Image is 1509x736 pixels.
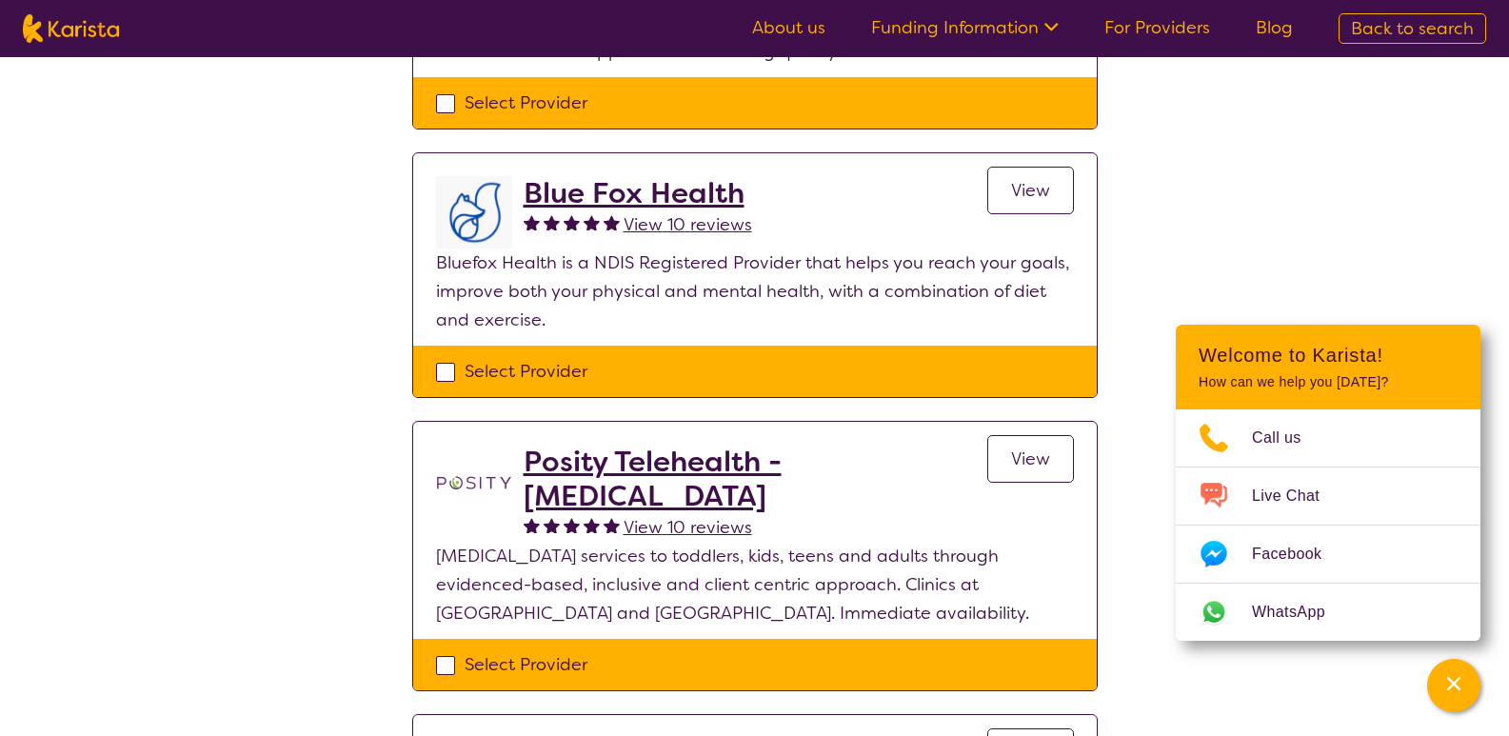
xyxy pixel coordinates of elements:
img: fullstar [524,214,540,230]
span: View 10 reviews [624,516,752,539]
img: fullstar [544,214,560,230]
span: WhatsApp [1252,598,1348,627]
a: Posity Telehealth - [MEDICAL_DATA] [524,445,987,513]
span: View [1011,179,1050,202]
p: [MEDICAL_DATA] services to toddlers, kids, teens and adults through evidenced-based, inclusive an... [436,542,1074,627]
img: fullstar [564,214,580,230]
img: fullstar [604,214,620,230]
span: Live Chat [1252,482,1342,510]
a: Back to search [1339,13,1486,44]
a: View 10 reviews [624,210,752,239]
span: Back to search [1351,17,1474,40]
span: Call us [1252,424,1324,452]
img: lyehhyr6avbivpacwqcf.png [436,176,512,249]
img: fullstar [544,517,560,533]
a: Blog [1256,16,1293,39]
img: fullstar [564,517,580,533]
span: View [1011,448,1050,470]
p: Bluefox Health is a NDIS Registered Provider that helps you reach your goals, improve both your p... [436,249,1074,334]
a: View [987,435,1074,483]
a: For Providers [1104,16,1210,39]
a: Web link opens in a new tab. [1176,584,1480,641]
img: fullstar [604,517,620,533]
a: Funding Information [871,16,1059,39]
a: View [987,167,1074,214]
a: About us [752,16,825,39]
img: fullstar [584,517,600,533]
img: fullstar [584,214,600,230]
button: Channel Menu [1427,659,1480,712]
ul: Choose channel [1176,409,1480,641]
img: fullstar [524,517,540,533]
img: Karista logo [23,14,119,43]
a: View 10 reviews [624,513,752,542]
span: Facebook [1252,540,1344,568]
p: How can we help you [DATE]? [1199,374,1458,390]
a: Blue Fox Health [524,176,752,210]
span: View 10 reviews [624,213,752,236]
img: t1bslo80pcylnzwjhndq.png [436,445,512,521]
div: Channel Menu [1176,325,1480,641]
h2: Welcome to Karista! [1199,344,1458,367]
